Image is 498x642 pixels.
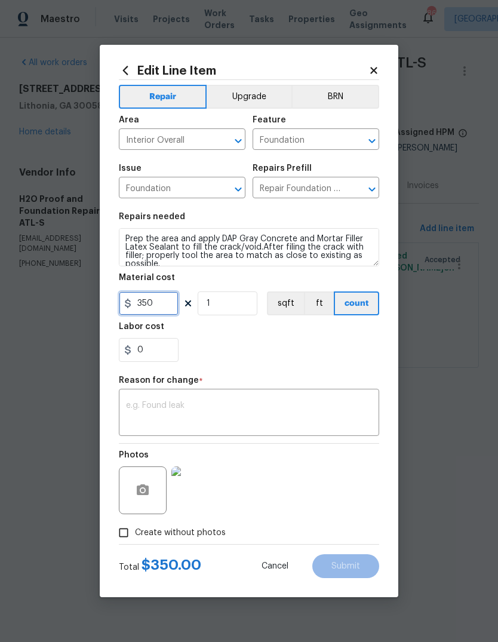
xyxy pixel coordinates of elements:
button: sqft [267,291,304,315]
button: Open [230,181,247,198]
button: Cancel [242,554,308,578]
button: Repair [119,85,207,109]
span: Submit [331,562,360,571]
h2: Edit Line Item [119,64,368,77]
span: $ 350.00 [142,558,201,572]
button: Open [230,133,247,149]
h5: Reason for change [119,376,199,385]
button: Upgrade [207,85,292,109]
button: ft [304,291,334,315]
h5: Repairs Prefill [253,164,312,173]
button: Open [364,181,380,198]
h5: Photos [119,451,149,459]
button: count [334,291,379,315]
textarea: Prep the area and apply DAP Gray Concrete and Mortar Filler Latex Sealant to fill the crack/void.... [119,228,379,266]
div: Total [119,559,201,573]
h5: Area [119,116,139,124]
h5: Material cost [119,274,175,282]
button: BRN [291,85,379,109]
span: Create without photos [135,527,226,539]
h5: Labor cost [119,322,164,331]
h5: Repairs needed [119,213,185,221]
button: Open [364,133,380,149]
span: Cancel [262,562,288,571]
h5: Feature [253,116,286,124]
button: Submit [312,554,379,578]
h5: Issue [119,164,142,173]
